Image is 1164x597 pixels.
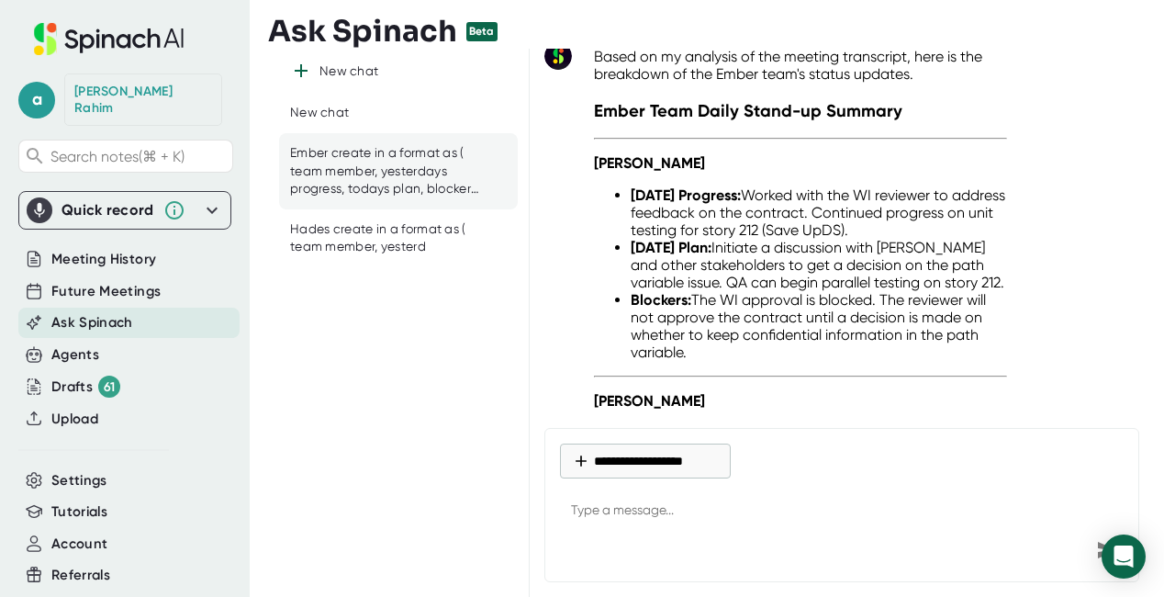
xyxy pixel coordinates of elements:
[51,534,107,555] button: Account
[51,312,133,333] button: Ask Spinach
[98,376,120,398] div: 61
[50,148,185,165] span: Search notes (⌘ + K)
[18,82,55,118] span: a
[631,291,1007,361] li: The WI approval is blocked. The reviewer will not approve the contract until a decision is made o...
[51,249,156,270] button: Meeting History
[51,376,120,398] button: Drafts 61
[466,22,498,41] div: Beta
[290,220,479,256] div: Hades create in a format as ( team member, yesterd
[290,104,349,122] div: New chat
[594,392,705,410] strong: [PERSON_NAME]
[51,281,161,302] button: Future Meetings
[51,344,99,366] button: Agents
[631,291,691,309] strong: Blockers:
[74,84,212,116] div: Abdul Rahim
[631,239,711,256] strong: [DATE] Plan:
[62,201,154,220] div: Quick record
[319,63,378,80] div: New chat
[51,565,110,586] button: Referrals
[1091,534,1124,567] div: Send message
[51,409,98,430] button: Upload
[594,100,902,121] strong: Ember Team Daily Stand-up Summary
[1102,535,1146,579] div: Open Intercom Messenger
[594,48,1007,83] p: Based on my analysis of the meeting transcript, here is the breakdown of the Ember team's status ...
[51,470,107,491] button: Settings
[631,186,741,204] strong: [DATE] Progress:
[594,154,705,172] strong: [PERSON_NAME]
[268,14,457,49] h3: Ask Spinach
[290,144,479,198] div: Ember create in a format as ( team member, yesterdays progress, todays plan, blockers on their st...
[631,239,1007,291] li: Initiate a discussion with [PERSON_NAME] and other stakeholders to get a decision on the path var...
[27,192,223,229] div: Quick record
[631,186,1007,239] li: Worked with the WI reviewer to address feedback on the contract. Continued progress on unit testi...
[51,501,107,523] button: Tutorials
[51,376,120,398] div: Drafts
